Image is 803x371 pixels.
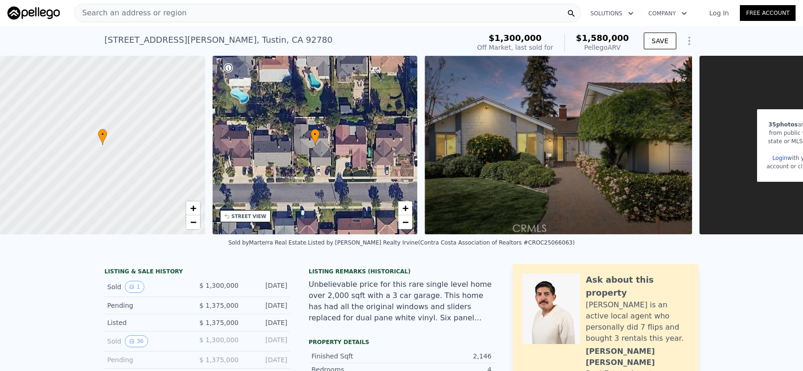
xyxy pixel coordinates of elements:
[190,216,196,228] span: −
[772,155,787,161] a: Login
[308,239,575,246] div: Listed by [PERSON_NAME] Realty Irvine (Contra Costa Association of Realtors #CROC25066063)
[641,5,694,22] button: Company
[107,318,190,327] div: Listed
[769,121,798,128] span: 35 photos
[309,279,494,324] div: Unbelievable price for this rare single level home over 2,000 sqft with a 3 car garage. This home...
[246,301,287,310] div: [DATE]
[199,302,239,309] span: $ 1,375,000
[246,281,287,293] div: [DATE]
[246,355,287,364] div: [DATE]
[402,216,408,228] span: −
[698,8,740,18] a: Log In
[232,213,266,220] div: STREET VIEW
[311,129,320,145] div: •
[586,299,689,344] div: [PERSON_NAME] is an active local agent who personally did 7 flips and bought 3 rentals this year.
[309,268,494,275] div: Listing Remarks (Historical)
[398,215,412,229] a: Zoom out
[489,33,542,43] span: $1,300,000
[107,301,190,310] div: Pending
[740,5,796,21] a: Free Account
[190,202,196,214] span: +
[576,33,629,43] span: $1,580,000
[425,56,692,234] img: Sale: 166389986 Parcel: 63154776
[644,33,676,49] button: SAVE
[311,130,320,139] span: •
[199,282,239,289] span: $ 1,300,000
[104,268,290,277] div: LISTING & SALE HISTORY
[125,335,148,347] button: View historical data
[107,355,190,364] div: Pending
[583,5,641,22] button: Solutions
[7,7,60,20] img: Pellego
[98,129,107,145] div: •
[199,336,239,344] span: $ 1,300,000
[186,215,200,229] a: Zoom out
[228,239,308,246] div: Sold by Marterra Real Estate .
[107,335,190,347] div: Sold
[401,351,492,361] div: 2,146
[477,43,553,52] div: Off Market, last sold for
[680,32,699,50] button: Show Options
[199,356,239,364] span: $ 1,375,000
[125,281,144,293] button: View historical data
[311,351,401,361] div: Finished Sqft
[398,201,412,215] a: Zoom in
[246,318,287,327] div: [DATE]
[104,33,332,46] div: [STREET_ADDRESS][PERSON_NAME] , Tustin , CA 92780
[98,130,107,139] span: •
[107,281,190,293] div: Sold
[576,43,629,52] div: Pellego ARV
[402,202,408,214] span: +
[586,346,689,368] div: [PERSON_NAME] [PERSON_NAME]
[246,335,287,347] div: [DATE]
[199,319,239,326] span: $ 1,375,000
[75,7,187,19] span: Search an address or region
[586,273,689,299] div: Ask about this property
[186,201,200,215] a: Zoom in
[309,338,494,346] div: Property details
